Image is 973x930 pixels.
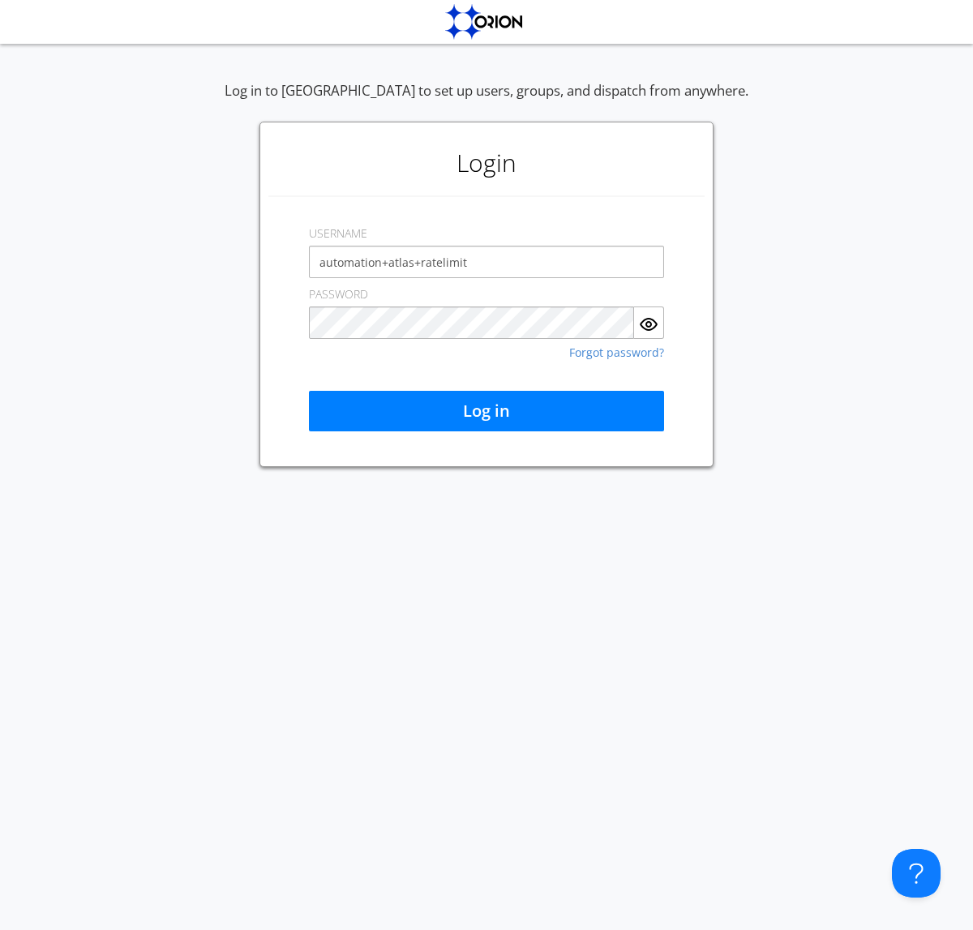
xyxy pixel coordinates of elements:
[309,225,367,242] label: USERNAME
[309,391,664,431] button: Log in
[309,306,634,339] input: Password
[634,306,664,339] button: Show Password
[569,347,664,358] a: Forgot password?
[639,315,658,334] img: eye.svg
[309,286,368,302] label: PASSWORD
[225,81,748,122] div: Log in to [GEOGRAPHIC_DATA] to set up users, groups, and dispatch from anywhere.
[892,849,941,898] iframe: Toggle Customer Support
[268,131,705,195] h1: Login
